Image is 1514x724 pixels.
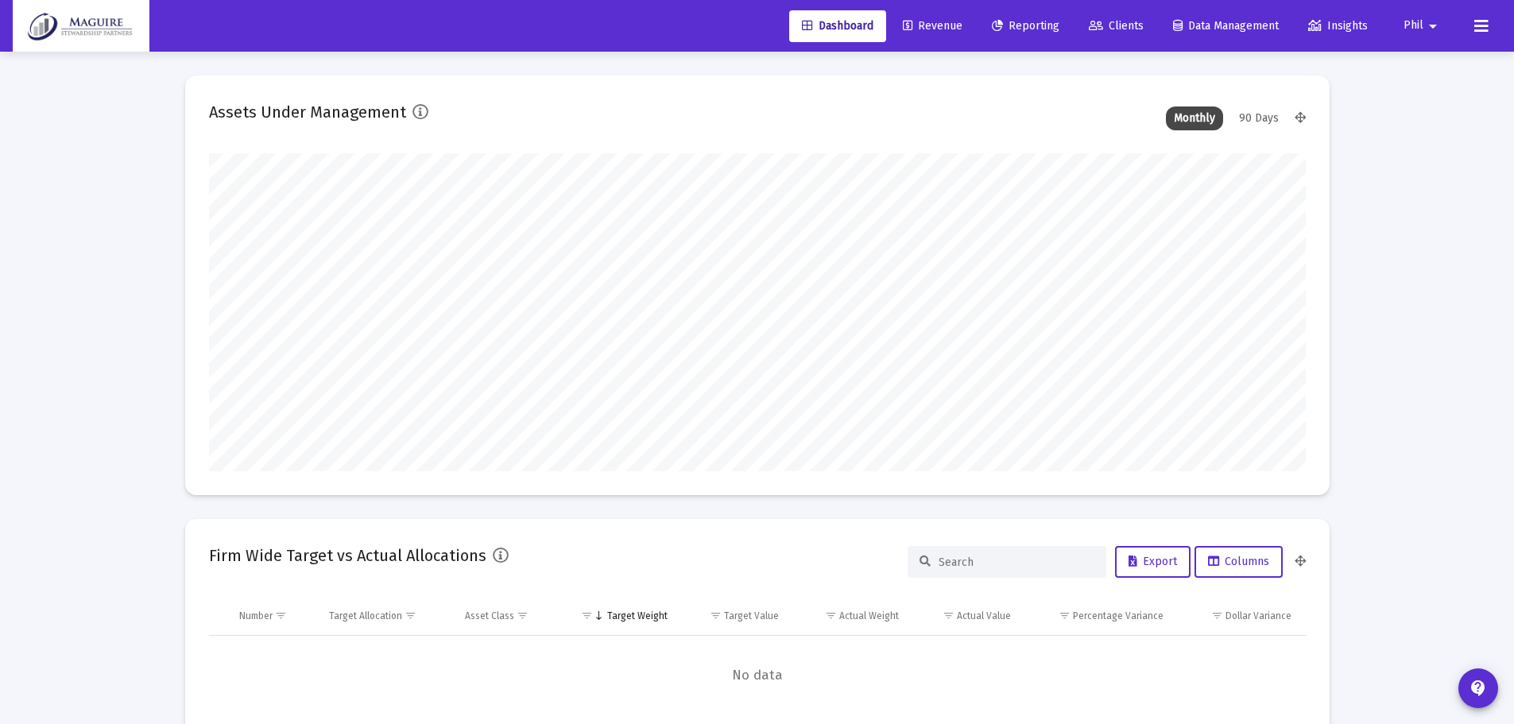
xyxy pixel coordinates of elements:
div: Monthly [1166,106,1223,130]
button: Phil [1384,10,1462,41]
span: Show filter options for column 'Dollar Variance' [1211,610,1223,621]
mat-icon: arrow_drop_down [1423,10,1442,42]
div: Target Allocation [329,610,402,622]
span: Phil [1404,19,1423,33]
a: Data Management [1160,10,1291,42]
div: Target Weight [607,610,668,622]
div: Asset Class [465,610,514,622]
button: Export [1115,546,1191,578]
button: Columns [1195,546,1283,578]
td: Column Dollar Variance [1175,597,1305,635]
a: Revenue [890,10,975,42]
td: Column Actual Weight [790,597,909,635]
span: Show filter options for column 'Actual Weight' [825,610,837,621]
span: Show filter options for column 'Percentage Variance' [1059,610,1071,621]
a: Insights [1295,10,1380,42]
td: Column Actual Value [910,597,1022,635]
span: Columns [1208,555,1269,568]
span: Clients [1089,19,1144,33]
span: Data Management [1173,19,1279,33]
td: Column Target Allocation [318,597,454,635]
div: 90 Days [1231,106,1287,130]
span: Show filter options for column 'Asset Class' [517,610,529,621]
div: Percentage Variance [1073,610,1164,622]
div: Number [239,610,273,622]
a: Reporting [979,10,1072,42]
div: Actual Weight [839,610,899,622]
span: Insights [1308,19,1368,33]
td: Column Number [228,597,319,635]
h2: Firm Wide Target vs Actual Allocations [209,543,486,568]
td: Column Asset Class [454,597,560,635]
span: Show filter options for column 'Target Value' [710,610,722,621]
span: Show filter options for column 'Target Allocation' [405,610,416,621]
mat-icon: contact_support [1469,679,1488,698]
div: Dollar Variance [1226,610,1291,622]
span: No data [209,667,1306,684]
span: Show filter options for column 'Target Weight' [581,610,593,621]
span: Show filter options for column 'Number' [275,610,287,621]
span: Reporting [992,19,1059,33]
span: Dashboard [802,19,873,33]
div: Data grid [209,597,1306,715]
td: Column Target Weight [560,597,679,635]
a: Clients [1076,10,1156,42]
a: Dashboard [789,10,886,42]
input: Search [939,556,1094,569]
div: Actual Value [957,610,1011,622]
td: Column Target Value [679,597,791,635]
h2: Assets Under Management [209,99,406,125]
span: Show filter options for column 'Actual Value' [943,610,954,621]
img: Dashboard [25,10,137,42]
span: Export [1129,555,1177,568]
span: Revenue [903,19,962,33]
td: Column Percentage Variance [1022,597,1175,635]
div: Target Value [724,610,779,622]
